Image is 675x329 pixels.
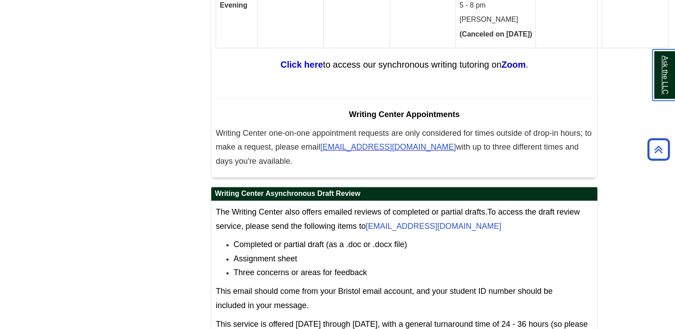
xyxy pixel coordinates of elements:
[320,144,456,151] a: [EMAIL_ADDRESS][DOMAIN_NAME]
[349,110,460,119] span: Writing Center Appointments
[220,1,247,9] strong: Evening
[216,207,487,216] span: The Writing Center also offers emailed reviews of completed or partial drafts.
[459,30,532,38] strong: (Canceled on [DATE])
[211,187,597,201] h2: Writing Center Asynchronous Draft Review
[216,129,591,152] span: Writing Center one-on-one appointment requests are only considered for times outside of drop-in h...
[459,0,532,11] p: 5 - 8 pm
[233,254,297,263] span: Assignment sheet
[644,143,673,155] a: Back to Top
[366,222,501,231] a: [EMAIL_ADDRESS][DOMAIN_NAME]
[233,268,367,277] span: Three concerns or areas for feedback
[281,60,323,69] a: Click here
[501,60,525,69] a: Zoom
[323,60,501,69] span: to access our synchronous writing tutoring on
[233,240,407,249] span: Completed or partial draft (as a .doc or .docx file)
[216,287,552,310] span: This email should come from your Bristol email account, and your student ID number should be incl...
[216,207,580,231] span: To access the draft review service, please send the following items to
[216,142,579,166] span: with up to three different times and days you're available.
[459,15,532,25] p: [PERSON_NAME]
[526,60,528,69] span: .
[320,142,456,151] span: [EMAIL_ADDRESS][DOMAIN_NAME]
